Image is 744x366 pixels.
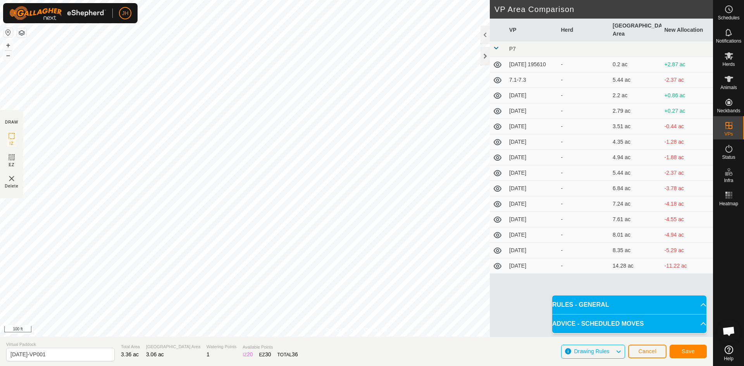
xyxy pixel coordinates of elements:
td: [DATE] [506,134,558,150]
span: Help [724,356,734,361]
td: 14.28 ac [610,258,661,274]
td: 2.2 ac [610,88,661,103]
td: -2.37 ac [661,72,713,88]
p-accordion-header: RULES - GENERAL [552,296,706,314]
td: 6.84 ac [610,181,661,196]
td: -4.94 ac [661,227,713,243]
td: 8.35 ac [610,243,661,258]
td: -1.88 ac [661,150,713,165]
span: Infra [724,178,733,183]
button: Reset Map [3,28,13,37]
button: + [3,41,13,50]
div: - [561,153,607,162]
div: - [561,246,607,254]
th: New Allocation [661,19,713,41]
span: Herds [722,62,735,67]
span: P7 [509,46,516,52]
span: 36 [292,351,298,357]
td: 8.01 ac [610,227,661,243]
span: 3.06 ac [146,351,164,357]
span: 1 [207,351,210,357]
span: VPs [724,132,733,136]
th: VP [506,19,558,41]
div: TOTAL [277,351,298,359]
span: Schedules [718,15,739,20]
td: [DATE] [506,103,558,119]
span: Available Points [243,344,298,351]
div: - [561,107,607,115]
div: - [561,60,607,69]
td: +2.87 ac [661,57,713,72]
div: Open chat [717,320,741,343]
td: +0.27 ac [661,103,713,119]
div: - [561,262,607,270]
td: 4.94 ac [610,150,661,165]
td: 3.51 ac [610,119,661,134]
a: Contact Us [364,326,387,333]
span: Total Area [121,344,140,350]
span: Heatmap [719,201,738,206]
button: Cancel [628,345,666,358]
td: -1.28 ac [661,134,713,150]
td: -4.18 ac [661,196,713,212]
span: Save [682,348,695,354]
span: JH [122,9,128,17]
span: Animals [720,85,737,90]
td: +0.86 ac [661,88,713,103]
a: Help [713,342,744,364]
td: 5.44 ac [610,72,661,88]
td: -3.78 ac [661,181,713,196]
span: Notifications [716,39,741,43]
span: IZ [10,141,14,146]
div: - [561,169,607,177]
h2: VP Area Comparison [494,5,713,14]
td: -0.44 ac [661,119,713,134]
div: - [561,184,607,192]
div: - [561,200,607,208]
th: Herd [558,19,610,41]
div: DRAW [5,119,18,125]
div: - [561,215,607,223]
td: [DATE] [506,196,558,212]
p-accordion-header: ADVICE - SCHEDULED MOVES [552,314,706,333]
div: EZ [259,351,271,359]
span: Drawing Rules [574,348,609,354]
span: [GEOGRAPHIC_DATA] Area [146,344,200,350]
td: [DATE] [506,88,558,103]
span: 30 [265,351,271,357]
td: -5.29 ac [661,243,713,258]
td: -11.22 ac [661,258,713,274]
div: - [561,76,607,84]
td: 7.61 ac [610,212,661,227]
div: - [561,231,607,239]
span: 3.36 ac [121,351,139,357]
td: -2.37 ac [661,165,713,181]
span: EZ [9,162,15,168]
td: [DATE] [506,212,558,227]
div: - [561,122,607,131]
td: -4.55 ac [661,212,713,227]
td: [DATE] 195610 [506,57,558,72]
div: - [561,91,607,100]
a: Privacy Policy [326,326,355,333]
span: Cancel [638,348,656,354]
span: Virtual Paddock [6,341,115,348]
td: 7.24 ac [610,196,661,212]
button: – [3,51,13,60]
span: Status [722,155,735,160]
td: 5.44 ac [610,165,661,181]
span: Watering Points [207,344,236,350]
button: Save [670,345,707,358]
td: [DATE] [506,258,558,274]
td: [DATE] [506,243,558,258]
td: [DATE] [506,150,558,165]
td: [DATE] [506,165,558,181]
button: Map Layers [17,28,26,38]
span: RULES - GENERAL [552,300,609,309]
div: IZ [243,351,253,359]
td: 0.2 ac [610,57,661,72]
span: Neckbands [717,108,740,113]
td: [DATE] [506,227,558,243]
td: 7.1-7.3 [506,72,558,88]
img: Gallagher Logo [9,6,106,20]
